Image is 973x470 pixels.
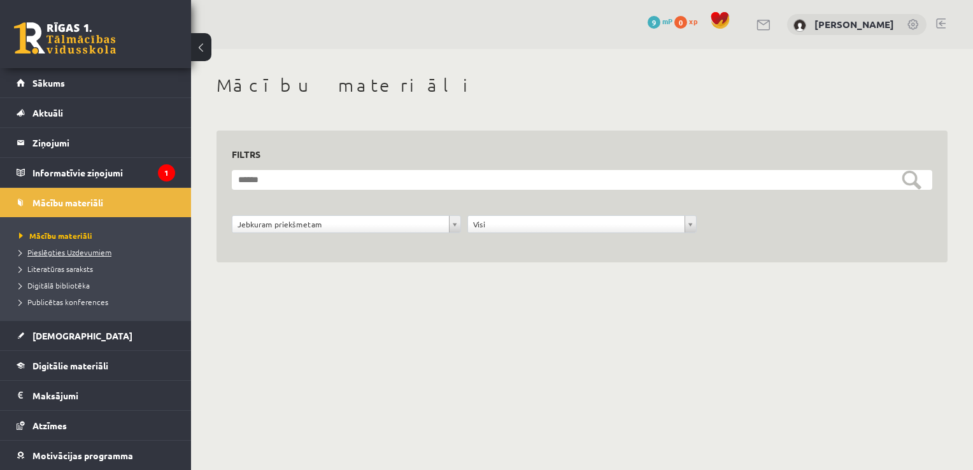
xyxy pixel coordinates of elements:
[32,381,175,410] legend: Maksājumi
[19,263,178,274] a: Literatūras saraksts
[17,128,175,157] a: Ziņojumi
[217,75,948,96] h1: Mācību materiāli
[32,128,175,157] legend: Ziņojumi
[19,230,178,241] a: Mācību materiāli
[19,297,108,307] span: Publicētas konferences
[17,351,175,380] a: Digitālie materiāli
[232,146,917,163] h3: Filtrs
[232,216,460,232] a: Jebkuram priekšmetam
[158,164,175,182] i: 1
[648,16,672,26] a: 9 mP
[32,197,103,208] span: Mācību materiāli
[17,441,175,470] a: Motivācijas programma
[32,420,67,431] span: Atzīmes
[17,98,175,127] a: Aktuāli
[17,321,175,350] a: [DEMOGRAPHIC_DATA]
[17,68,175,97] a: Sākums
[32,360,108,371] span: Digitālie materiāli
[19,246,178,258] a: Pieslēgties Uzdevumiem
[468,216,696,232] a: Visi
[32,107,63,118] span: Aktuāli
[19,280,178,291] a: Digitālā bibliotēka
[32,158,175,187] legend: Informatīvie ziņojumi
[32,450,133,461] span: Motivācijas programma
[674,16,687,29] span: 0
[238,216,444,232] span: Jebkuram priekšmetam
[17,411,175,440] a: Atzīmes
[662,16,672,26] span: mP
[648,16,660,29] span: 9
[674,16,704,26] a: 0 xp
[689,16,697,26] span: xp
[17,188,175,217] a: Mācību materiāli
[473,216,679,232] span: Visi
[17,158,175,187] a: Informatīvie ziņojumi1
[793,19,806,32] img: Andris Anžans
[19,264,93,274] span: Literatūras saraksts
[17,381,175,410] a: Maksājumi
[814,18,894,31] a: [PERSON_NAME]
[32,77,65,89] span: Sākums
[19,247,111,257] span: Pieslēgties Uzdevumiem
[19,231,92,241] span: Mācību materiāli
[19,296,178,308] a: Publicētas konferences
[32,330,132,341] span: [DEMOGRAPHIC_DATA]
[19,280,90,290] span: Digitālā bibliotēka
[14,22,116,54] a: Rīgas 1. Tālmācības vidusskola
